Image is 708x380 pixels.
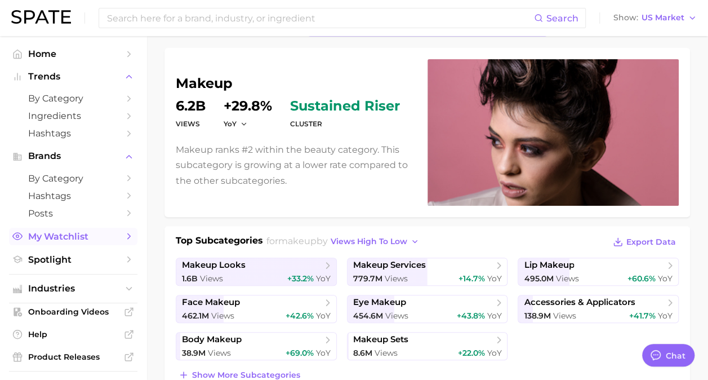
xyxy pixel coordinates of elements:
dd: +29.8% [224,99,272,113]
span: Spotlight [28,254,118,265]
button: Export Data [610,234,679,250]
span: Show more subcategories [192,370,300,380]
a: by Category [9,170,137,187]
span: by Category [28,93,118,104]
button: ShowUS Market [611,11,700,25]
h1: Top Subcategories [176,234,263,251]
a: My Watchlist [9,228,137,245]
span: sustained riser [290,99,400,113]
span: face makeup [182,297,240,308]
span: Ingredients [28,111,118,121]
button: Brands [9,148,137,165]
span: Search [546,13,578,24]
span: Posts [28,208,118,219]
span: makeup [278,236,317,246]
span: Hashtags [28,191,118,201]
span: +43.8% [456,311,484,321]
span: makeup sets [353,334,408,345]
span: Hashtags [28,128,118,139]
span: Views [385,311,408,321]
img: SPATE [11,10,71,24]
span: body makeup [182,334,242,345]
span: YoY [487,273,501,284]
span: Industries [28,284,118,294]
span: 495.0m [524,273,553,284]
span: for by [266,236,422,246]
span: Help [28,329,118,339]
span: eye makeup [353,297,406,308]
span: +22.0% [457,348,484,358]
span: Views [375,348,398,358]
a: by Category [9,90,137,107]
span: YoY [658,311,673,321]
span: My Watchlist [28,231,118,242]
span: US Market [642,15,684,21]
a: makeup sets8.6m Views+22.0% YoY [347,332,508,360]
span: +14.7% [458,273,484,284]
a: Product Releases [9,348,137,365]
span: YoY [316,273,331,284]
span: +41.7% [629,311,656,321]
dd: 6.2b [176,99,206,113]
a: body makeup38.9m Views+69.0% YoY [176,332,337,360]
a: Ingredients [9,107,137,125]
span: Views [211,311,234,321]
span: YoY [316,348,331,358]
button: YoY [224,119,248,129]
span: Views [553,311,576,321]
a: Hashtags [9,125,137,142]
span: Views [208,348,231,358]
a: eye makeup454.6m Views+43.8% YoY [347,295,508,323]
span: 462.1m [182,311,209,321]
span: 454.6m [353,311,383,321]
span: accessories & applicators [524,297,635,308]
a: makeup services779.7m Views+14.7% YoY [347,258,508,286]
p: Makeup ranks #2 within the beauty category. This subcategory is growing at a lower rate compared ... [176,142,414,188]
a: face makeup462.1m Views+42.6% YoY [176,295,337,323]
a: makeup looks1.6b Views+33.2% YoY [176,258,337,286]
span: views high to low [331,237,407,246]
a: Spotlight [9,251,137,268]
a: accessories & applicators138.9m Views+41.7% YoY [518,295,679,323]
span: +69.0% [286,348,314,358]
span: Brands [28,151,118,161]
span: Product Releases [28,352,118,362]
span: 8.6m [353,348,372,358]
span: +42.6% [286,311,314,321]
a: Help [9,326,137,343]
span: YoY [224,119,237,129]
span: +60.6% [627,273,656,284]
a: lip makeup495.0m Views+60.6% YoY [518,258,679,286]
button: Industries [9,280,137,297]
span: YoY [658,273,673,284]
span: YoY [487,348,501,358]
dt: cluster [290,117,400,131]
a: Home [9,45,137,63]
span: 138.9m [524,311,550,321]
span: +33.2% [287,273,314,284]
span: Home [28,48,118,59]
span: Export Data [626,237,676,247]
button: views high to low [328,234,422,249]
span: Show [613,15,638,21]
a: Onboarding Videos [9,303,137,320]
span: Views [555,273,578,284]
h1: makeup [176,77,414,90]
span: Trends [28,72,118,82]
span: YoY [316,311,331,321]
span: 1.6b [182,273,198,284]
span: Views [200,273,223,284]
span: makeup services [353,260,426,271]
a: Hashtags [9,187,137,205]
span: by Category [28,173,118,184]
span: lip makeup [524,260,574,271]
span: YoY [487,311,501,321]
span: Onboarding Videos [28,307,118,317]
dt: Views [176,117,206,131]
input: Search here for a brand, industry, or ingredient [106,8,534,28]
span: 779.7m [353,273,382,284]
span: 38.9m [182,348,206,358]
a: Posts [9,205,137,222]
button: Trends [9,68,137,85]
span: Views [385,273,408,284]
